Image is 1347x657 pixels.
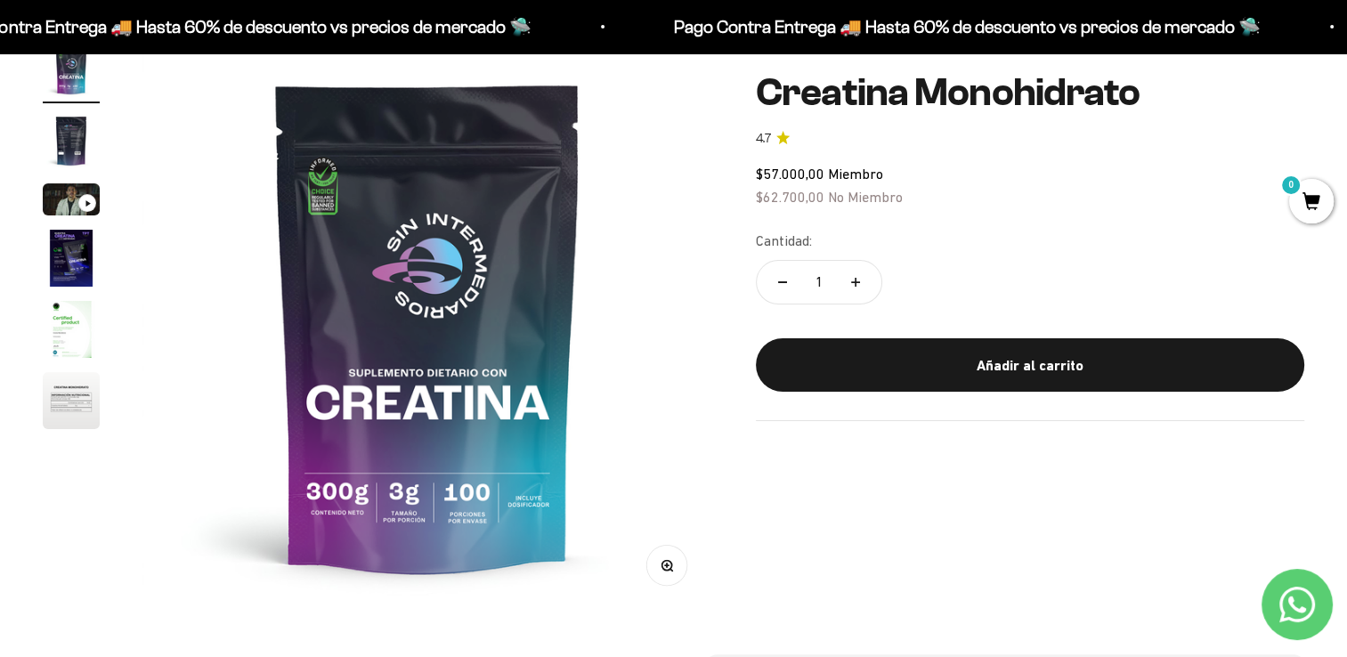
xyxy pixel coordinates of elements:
img: Creatina Monohidrato [43,112,100,169]
button: Añadir al carrito [756,338,1304,392]
button: Ir al artículo 4 [43,230,100,292]
div: Añadir al carrito [791,353,1269,377]
span: Miembro [828,166,883,182]
button: Ir al artículo 2 [43,112,100,174]
a: 4.74.7 de 5.0 estrellas [756,128,1304,148]
span: 4.7 [756,128,771,148]
img: Creatina Monohidrato [43,372,100,429]
button: Ir al artículo 5 [43,301,100,363]
button: Ir al artículo 6 [43,372,100,434]
button: Ir al artículo 3 [43,183,100,221]
a: 0 [1289,193,1334,213]
button: Reducir cantidad [757,261,808,304]
h1: Creatina Monohidrato [756,71,1304,114]
button: Aumentar cantidad [830,261,881,304]
p: Pago Contra Entrega 🚚 Hasta 60% de descuento vs precios de mercado 🛸 [669,12,1255,41]
img: Creatina Monohidrato [43,301,100,358]
mark: 0 [1280,174,1302,196]
img: Creatina Monohidrato [43,41,100,98]
span: $57.000,00 [756,166,824,182]
img: Creatina Monohidrato [43,230,100,287]
button: Ir al artículo 1 [43,41,100,103]
span: $62.700,00 [756,188,824,204]
img: Creatina Monohidrato [142,41,713,612]
span: No Miembro [828,188,903,204]
label: Cantidad: [756,230,812,253]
